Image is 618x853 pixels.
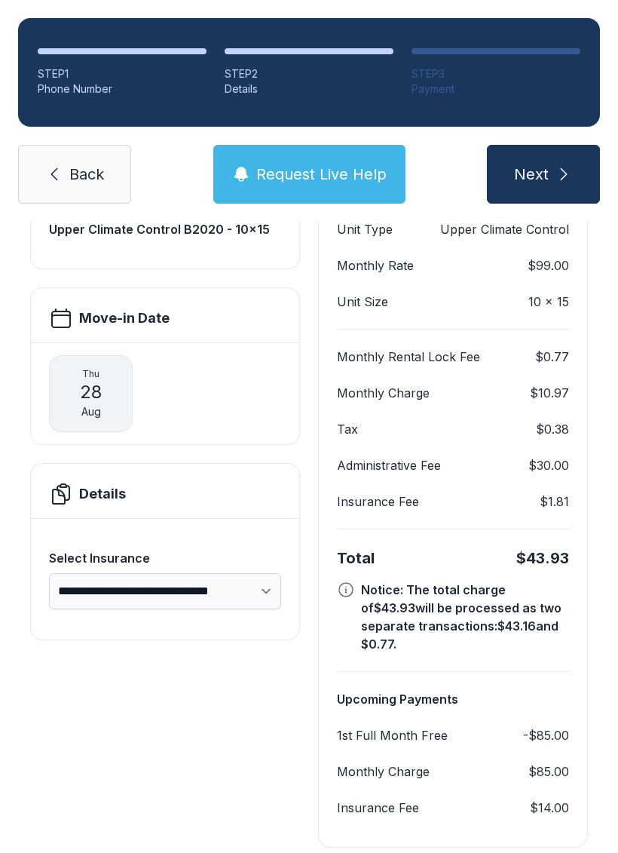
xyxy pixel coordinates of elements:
dd: -$85.00 [523,726,569,744]
dd: $85.00 [528,762,569,781]
div: STEP 1 [38,66,207,81]
div: STEP 2 [225,66,393,81]
span: 28 [80,380,102,404]
h2: Move-in Date [79,308,170,329]
span: Thu [82,368,99,380]
div: STEP 3 [411,66,580,81]
dt: Tax [337,420,358,438]
dt: 1st Full Month Free [337,726,448,744]
dt: Insurance Fee [337,492,419,511]
dd: $99.00 [528,256,569,275]
dt: Monthly Charge [337,762,430,781]
h3: Upper Climate Control B2020 - 10x15 [49,220,281,238]
dd: $14.00 [530,799,569,817]
div: $43.93 [516,548,569,569]
dt: Insurance Fee [337,799,419,817]
div: Payment [411,81,580,97]
div: Details [225,81,393,97]
dd: Upper Climate Control [440,220,569,238]
dt: Unit Size [337,293,388,311]
dd: $0.77 [535,348,569,366]
dd: 10 x 15 [528,293,569,311]
select: Select Insurance [49,573,281,609]
span: Next [514,164,549,185]
dd: $10.97 [530,384,569,402]
dd: $1.81 [540,492,569,511]
span: Back [69,164,104,185]
dd: $0.38 [536,420,569,438]
dt: Monthly Rate [337,256,414,275]
span: Aug [81,404,101,419]
dd: $30.00 [528,456,569,474]
dt: Monthly Charge [337,384,430,402]
div: Notice: The total charge of $43.93 will be processed as two separate transactions: $43.16 and $0.... [361,581,569,653]
dt: Monthly Rental Lock Fee [337,348,480,366]
div: Total [337,548,375,569]
span: Request Live Help [256,164,387,185]
div: Phone Number [38,81,207,97]
h3: Upcoming Payments [337,690,569,708]
dt: Unit Type [337,220,393,238]
div: Select Insurance [49,549,281,567]
dt: Administrative Fee [337,456,441,474]
h2: Details [79,483,126,505]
